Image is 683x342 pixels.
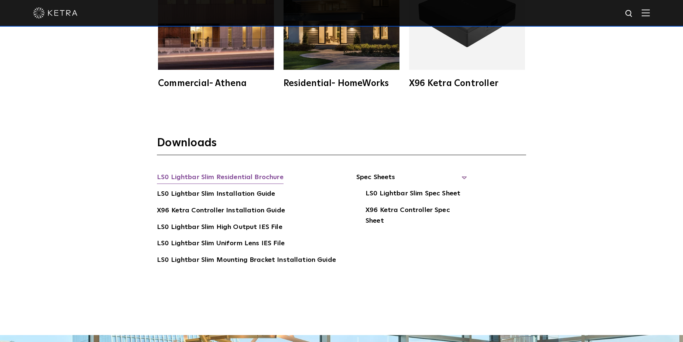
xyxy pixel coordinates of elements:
img: Hamburger%20Nav.svg [642,9,650,16]
div: Commercial- Athena [158,79,274,88]
div: Residential- HomeWorks [284,79,399,88]
a: LS0 Lightbar Slim Installation Guide [157,189,275,201]
a: LS0 Lightbar Slim Spec Sheet [365,188,460,200]
a: LS0 Lightbar Slim Uniform Lens IES File [157,238,285,250]
img: ketra-logo-2019-white [33,7,78,18]
img: search icon [625,9,634,18]
h3: Downloads [157,136,526,155]
a: LS0 Lightbar Slim High Output IES File [157,222,282,234]
a: X96 Ketra Controller Installation Guide [157,205,285,217]
a: LS0 Lightbar Slim Mounting Bracket Installation Guide [157,255,336,267]
a: LS0 Lightbar Slim Residential Brochure [157,172,284,184]
a: X96 Ketra Controller Spec Sheet [365,205,467,228]
div: X96 Ketra Controller [409,79,525,88]
span: Spec Sheets [356,172,467,188]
